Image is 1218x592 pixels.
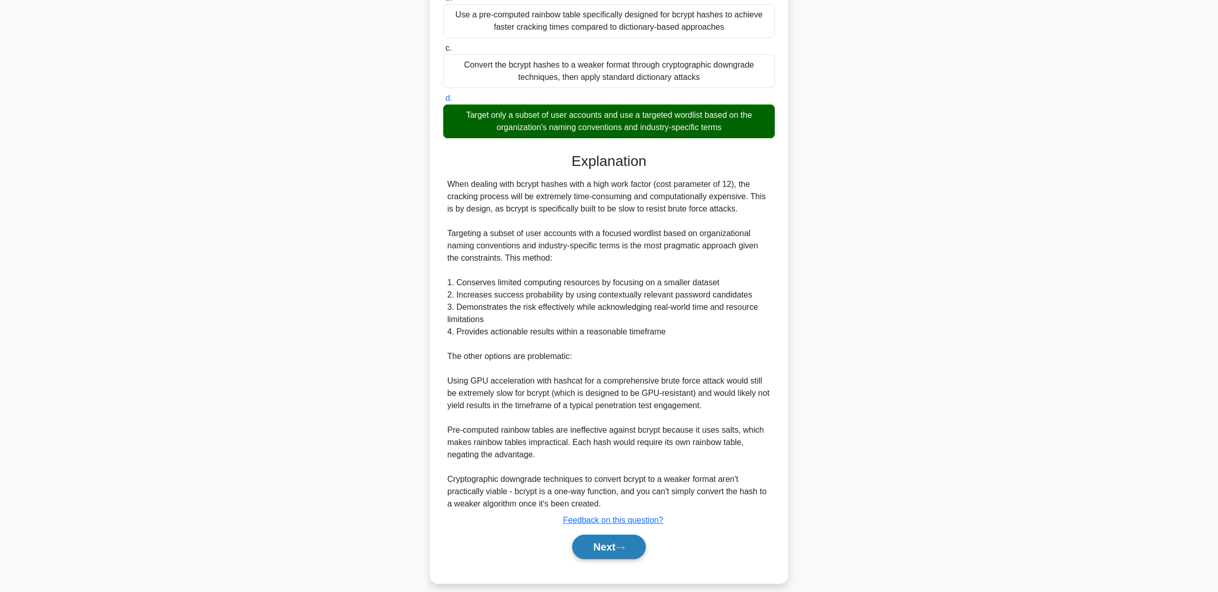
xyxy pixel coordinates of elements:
[449,153,769,170] h3: Explanation
[443,54,775,88] div: Convert the bcrypt hashes to a weaker format through cryptographic downgrade techniques, then app...
[443,104,775,138] div: Target only a subset of user accounts and use a targeted wordlist based on the organization's nam...
[563,516,663,524] a: Feedback on this question?
[445,94,452,102] span: d.
[445,44,451,52] span: c.
[443,4,775,38] div: Use a pre-computed rainbow table specifically designed for bcrypt hashes to achieve faster cracki...
[572,535,645,559] button: Next
[447,178,771,510] div: When dealing with bcrypt hashes with a high work factor (cost parameter of 12), the cracking proc...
